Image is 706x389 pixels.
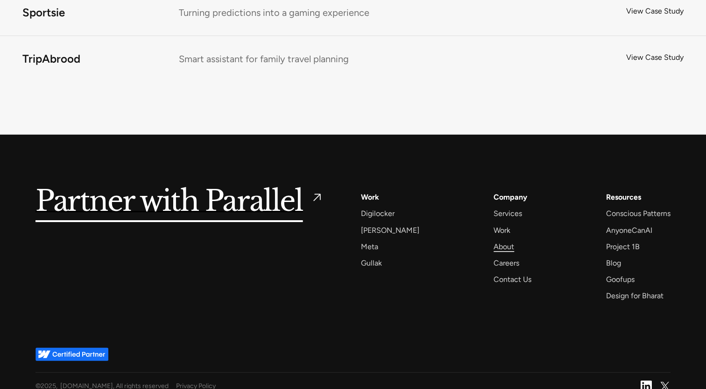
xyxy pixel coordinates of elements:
a: Gullak [361,257,382,269]
a: Meta [361,240,378,253]
a: Design for Bharat [606,289,664,302]
a: About [494,240,514,253]
a: Company [494,191,527,203]
a: Services [494,207,522,220]
a: Partner with Parallel [35,191,324,212]
a: Conscious Patterns [606,207,671,220]
a: Project 1B [606,240,640,253]
a: Work [494,224,510,237]
a: Careers [494,257,519,269]
div: Resources [606,191,641,203]
a: AnyoneCanAI [606,224,652,237]
a: Blog [606,257,621,269]
a: [PERSON_NAME] [361,224,419,237]
a: Goofups [606,273,635,286]
a: Contact Us [494,273,531,286]
a: Work [361,191,379,203]
h5: Partner with Parallel [35,191,303,212]
a: Digilocker [361,207,395,220]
